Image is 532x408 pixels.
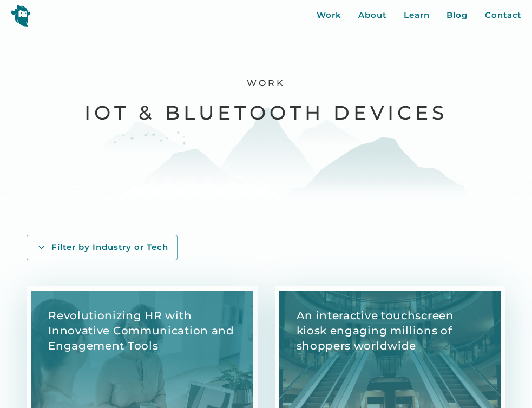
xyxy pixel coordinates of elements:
a: Filter by Industry or Tech [27,235,178,260]
a: About [358,9,386,22]
a: Learn [404,9,430,22]
a: Blog [446,9,468,22]
a: Work [317,9,341,22]
a: Contact [485,9,521,22]
img: yeti logo icon [11,4,30,27]
h2: Iot & Bluetooth devices [84,100,448,126]
div: Filter by Industry or Tech [51,242,168,253]
h1: Work [247,78,285,89]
